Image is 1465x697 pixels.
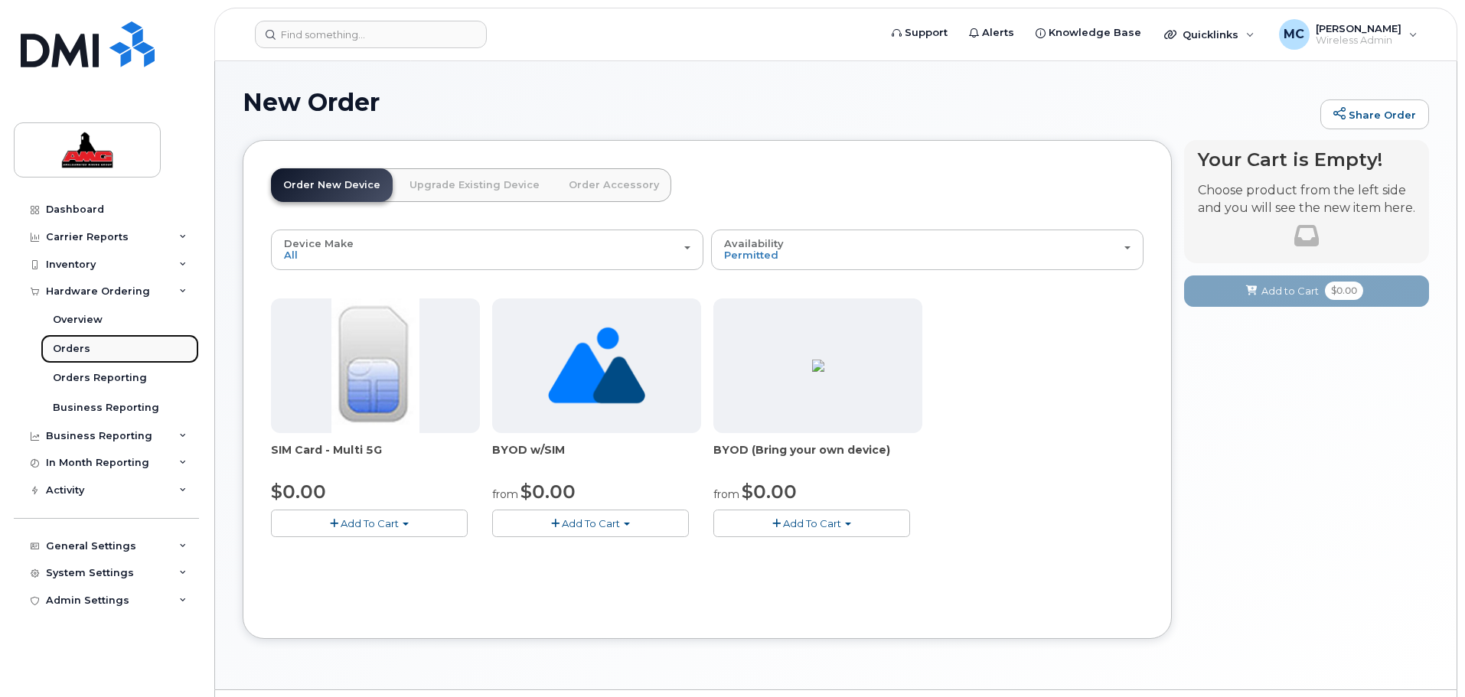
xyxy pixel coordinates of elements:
div: SIM Card - Multi 5G [271,442,480,473]
img: 00D627D4-43E9-49B7-A367-2C99342E128C.jpg [331,298,419,433]
img: C3F069DC-2144-4AFF-AB74-F0914564C2FE.jpg [812,360,824,372]
h1: New Order [243,89,1313,116]
span: All [284,249,298,261]
span: $0.00 [742,480,797,503]
span: Availability [724,237,784,249]
small: from [713,487,739,501]
button: Add To Cart [492,510,689,536]
span: Add to Cart [1261,284,1319,298]
span: Add To Cart [783,517,841,529]
span: Device Make [284,237,354,249]
button: Device Make All [271,230,703,269]
h4: Your Cart is Empty! [1198,149,1415,170]
span: Add To Cart [562,517,620,529]
span: Add To Cart [341,517,399,529]
div: BYOD w/SIM [492,442,701,473]
small: from [492,487,518,501]
button: Availability Permitted [711,230,1144,269]
a: Share Order [1320,99,1429,130]
img: no_image_found-2caef05468ed5679b831cfe6fc140e25e0c280774317ffc20a367ab7fd17291e.png [548,298,645,433]
span: $0.00 [520,480,576,503]
span: $0.00 [1325,282,1363,300]
button: Add To Cart [713,510,910,536]
a: Order New Device [271,168,393,202]
p: Choose product from the left side and you will see the new item here. [1198,182,1415,217]
a: Upgrade Existing Device [397,168,552,202]
a: Order Accessory [556,168,671,202]
button: Add To Cart [271,510,468,536]
span: Permitted [724,249,778,261]
button: Add to Cart $0.00 [1184,275,1429,307]
div: BYOD (Bring your own device) [713,442,922,473]
span: $0.00 [271,480,326,503]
